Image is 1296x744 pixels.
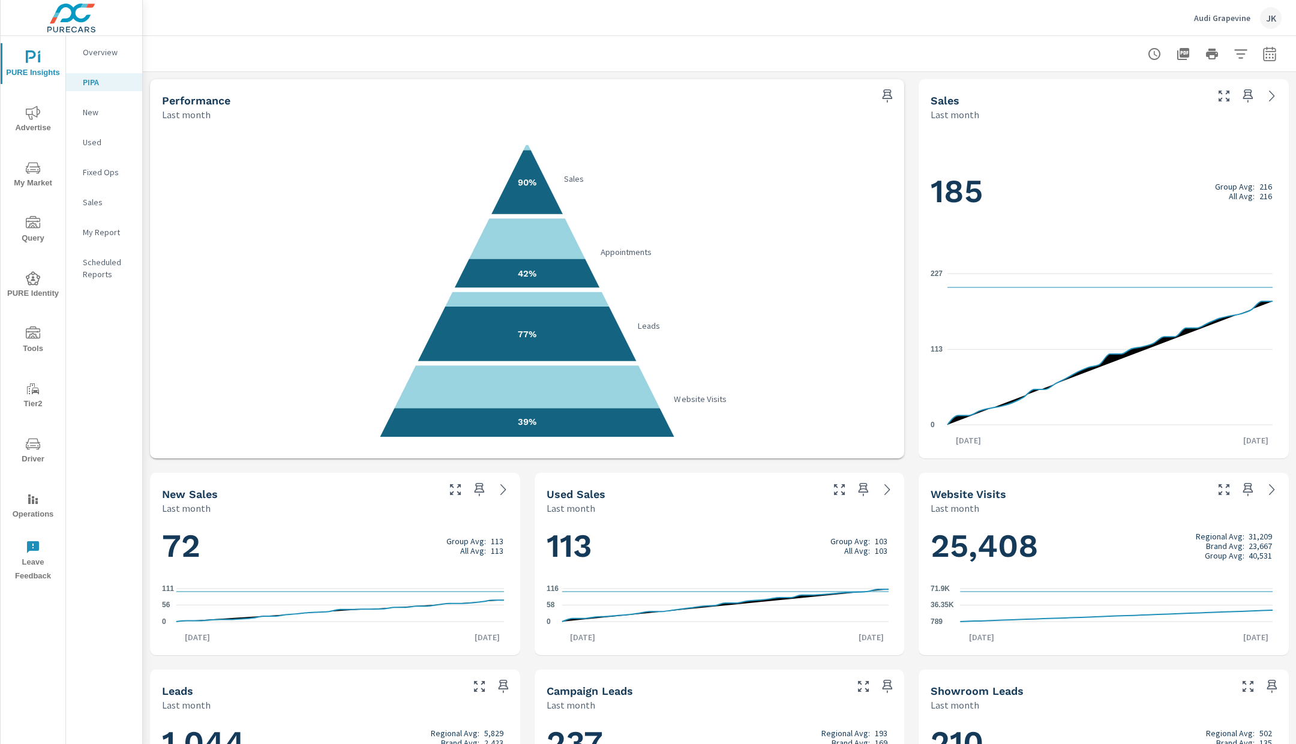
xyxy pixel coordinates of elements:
p: [DATE] [850,631,892,643]
h5: Performance [162,94,230,107]
span: My Market [4,161,62,190]
h1: 72 [162,526,508,566]
h5: Showroom Leads [931,685,1024,697]
p: Regional Avg: [1206,728,1255,738]
p: Last month [931,698,979,712]
button: Make Fullscreen [1238,677,1258,696]
span: PURE Identity [4,271,62,301]
a: See more details in report [1262,86,1282,106]
button: Make Fullscreen [446,480,465,499]
text: 0 [931,421,935,429]
p: Last month [547,698,595,712]
h1: 25,408 [931,526,1277,566]
text: 71.9K [931,584,950,593]
p: All Avg: [1229,191,1255,201]
button: Make Fullscreen [854,677,873,696]
text: 42% [518,268,536,279]
h5: Website Visits [931,488,1006,500]
text: 56 [162,601,170,609]
text: 116 [547,584,559,593]
text: Leads [637,320,660,331]
div: My Report [66,223,142,241]
p: New [83,106,133,118]
div: Used [66,133,142,151]
p: Last month [162,698,211,712]
p: 103 [875,546,887,556]
p: Regional Avg: [1196,532,1244,541]
p: [DATE] [466,631,508,643]
span: Save this to your personalized report [878,86,897,106]
p: 113 [491,536,503,546]
p: 502 [1259,728,1272,738]
div: New [66,103,142,121]
text: 36.35K [931,601,954,610]
p: Group Avg: [446,536,486,546]
text: Appointments [601,247,652,257]
h1: 113 [547,526,893,566]
span: Save this to your personalized report [878,677,897,696]
h5: New Sales [162,488,218,500]
p: [DATE] [176,631,218,643]
p: 216 [1259,191,1272,201]
text: Sales [564,173,584,184]
p: 40,531 [1249,551,1272,560]
p: All Avg: [460,546,486,556]
p: 5,829 [484,728,503,738]
span: Operations [4,492,62,521]
p: Last month [162,501,211,515]
span: Save this to your personalized report [1238,86,1258,106]
text: Website Visits [674,394,727,404]
p: Scheduled Reports [83,256,133,280]
p: Fixed Ops [83,166,133,178]
div: nav menu [1,36,65,588]
p: 31,209 [1249,532,1272,541]
text: 789 [931,617,943,626]
span: Save this to your personalized report [1262,677,1282,696]
div: Sales [66,193,142,211]
p: [DATE] [1235,631,1277,643]
p: PIPA [83,76,133,88]
p: [DATE] [1235,434,1277,446]
text: 113 [931,346,943,354]
h5: Campaign Leads [547,685,633,697]
a: See more details in report [878,480,897,499]
p: Regional Avg: [431,728,479,738]
p: Group Avg: [1215,182,1255,191]
span: Driver [4,437,62,466]
p: Overview [83,46,133,58]
p: [DATE] [562,631,604,643]
p: [DATE] [961,631,1003,643]
text: 90% [518,177,536,188]
button: Print Report [1200,42,1224,66]
p: Sales [83,196,133,208]
span: PURE Insights [4,50,62,80]
span: Tools [4,326,62,356]
span: Query [4,216,62,245]
button: Make Fullscreen [830,480,849,499]
p: 103 [875,536,887,546]
text: 39% [518,416,536,427]
p: Last month [931,501,979,515]
div: Fixed Ops [66,163,142,181]
h5: Leads [162,685,193,697]
p: Group Avg: [1205,551,1244,560]
h5: Used Sales [547,488,605,500]
span: Leave Feedback [4,540,62,583]
p: Regional Avg: [821,728,870,738]
p: 23,667 [1249,541,1272,551]
div: Scheduled Reports [66,253,142,283]
p: 193 [875,728,887,738]
span: Tier2 [4,382,62,411]
p: Last month [931,107,979,122]
span: Advertise [4,106,62,135]
text: 0 [162,617,166,626]
button: Select Date Range [1258,42,1282,66]
text: 227 [931,269,943,278]
p: Last month [547,501,595,515]
button: Apply Filters [1229,42,1253,66]
button: Make Fullscreen [470,677,489,696]
span: Save this to your personalized report [470,480,489,499]
div: Overview [66,43,142,61]
p: My Report [83,226,133,238]
p: Audi Grapevine [1194,13,1250,23]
